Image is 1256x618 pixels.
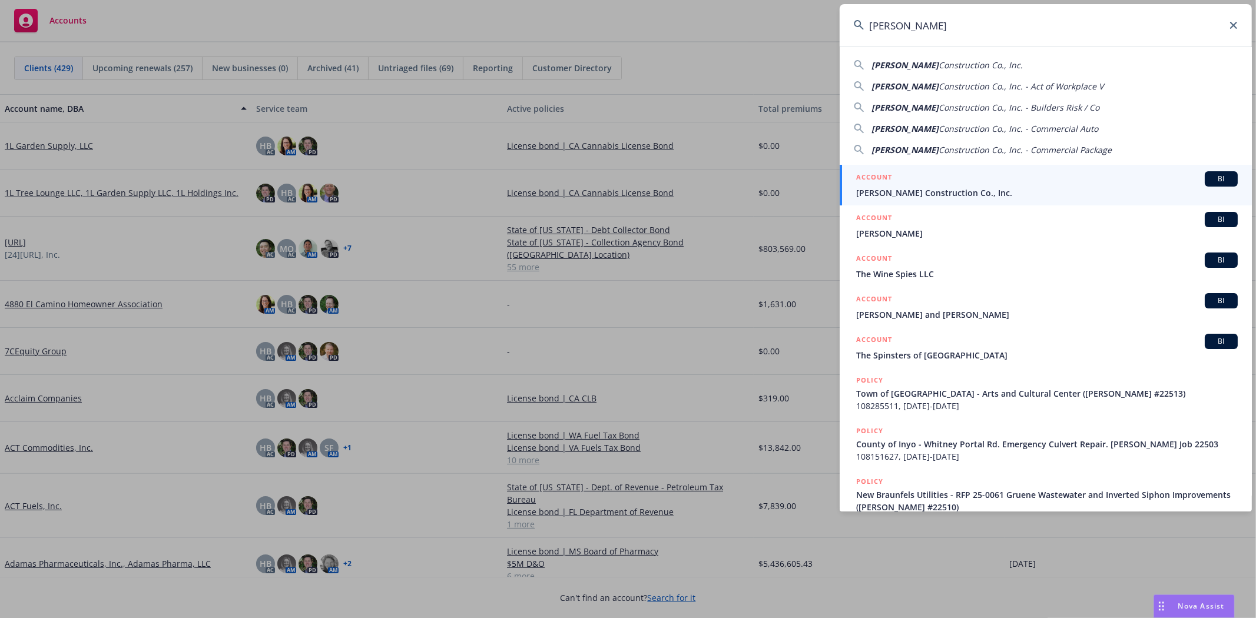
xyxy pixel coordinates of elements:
a: ACCOUNTBI[PERSON_NAME] [840,205,1252,246]
span: 108285511, [DATE]-[DATE] [856,400,1238,412]
input: Search... [840,4,1252,46]
span: [PERSON_NAME] [871,59,939,71]
span: Nova Assist [1178,601,1225,611]
span: Construction Co., Inc. - Commercial Package [939,144,1112,155]
h5: ACCOUNT [856,171,892,185]
span: BI [1209,255,1233,265]
a: POLICYNew Braunfels Utilities - RFP 25-0061 Gruene Wastewater and Inverted Siphon Improvements ([... [840,469,1252,532]
span: BI [1209,295,1233,306]
span: [PERSON_NAME] [871,81,939,92]
div: Drag to move [1154,595,1169,617]
a: ACCOUNTBIThe Wine Spies LLC [840,246,1252,287]
span: Construction Co., Inc. [939,59,1023,71]
span: [PERSON_NAME] [871,144,939,155]
span: The Spinsters of [GEOGRAPHIC_DATA] [856,349,1238,361]
span: [PERSON_NAME] [856,227,1238,240]
span: [PERSON_NAME] [871,102,939,113]
h5: ACCOUNT [856,252,892,267]
span: BI [1209,336,1233,347]
a: POLICYTown of [GEOGRAPHIC_DATA] - Arts and Cultural Center ([PERSON_NAME] #22513)108285511, [DATE... [840,368,1252,418]
span: Construction Co., Inc. - Builders Risk / Co [939,102,1099,113]
h5: POLICY [856,374,883,386]
span: [PERSON_NAME] Construction Co., Inc. [856,187,1238,199]
h5: ACCOUNT [856,212,892,226]
h5: ACCOUNT [856,334,892,348]
span: Construction Co., Inc. - Act of Workplace V [939,81,1103,92]
span: Town of [GEOGRAPHIC_DATA] - Arts and Cultural Center ([PERSON_NAME] #22513) [856,387,1238,400]
span: BI [1209,174,1233,184]
span: County of Inyo - Whitney Portal Rd. Emergency Culvert Repair. [PERSON_NAME] Job 22503 [856,438,1238,450]
h5: POLICY [856,476,883,487]
a: POLICYCounty of Inyo - Whitney Portal Rd. Emergency Culvert Repair. [PERSON_NAME] Job 22503108151... [840,418,1252,469]
a: ACCOUNTBI[PERSON_NAME] and [PERSON_NAME] [840,287,1252,327]
button: Nova Assist [1154,594,1235,618]
span: [PERSON_NAME] and [PERSON_NAME] [856,308,1238,321]
span: [PERSON_NAME] [871,123,939,134]
span: New Braunfels Utilities - RFP 25-0061 Gruene Wastewater and Inverted Siphon Improvements ([PERSON... [856,489,1238,513]
h5: POLICY [856,425,883,437]
span: 108151627, [DATE]-[DATE] [856,450,1238,463]
a: ACCOUNTBI[PERSON_NAME] Construction Co., Inc. [840,165,1252,205]
span: Construction Co., Inc. - Commercial Auto [939,123,1098,134]
span: BI [1209,214,1233,225]
a: ACCOUNTBIThe Spinsters of [GEOGRAPHIC_DATA] [840,327,1252,368]
h5: ACCOUNT [856,293,892,307]
span: The Wine Spies LLC [856,268,1238,280]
